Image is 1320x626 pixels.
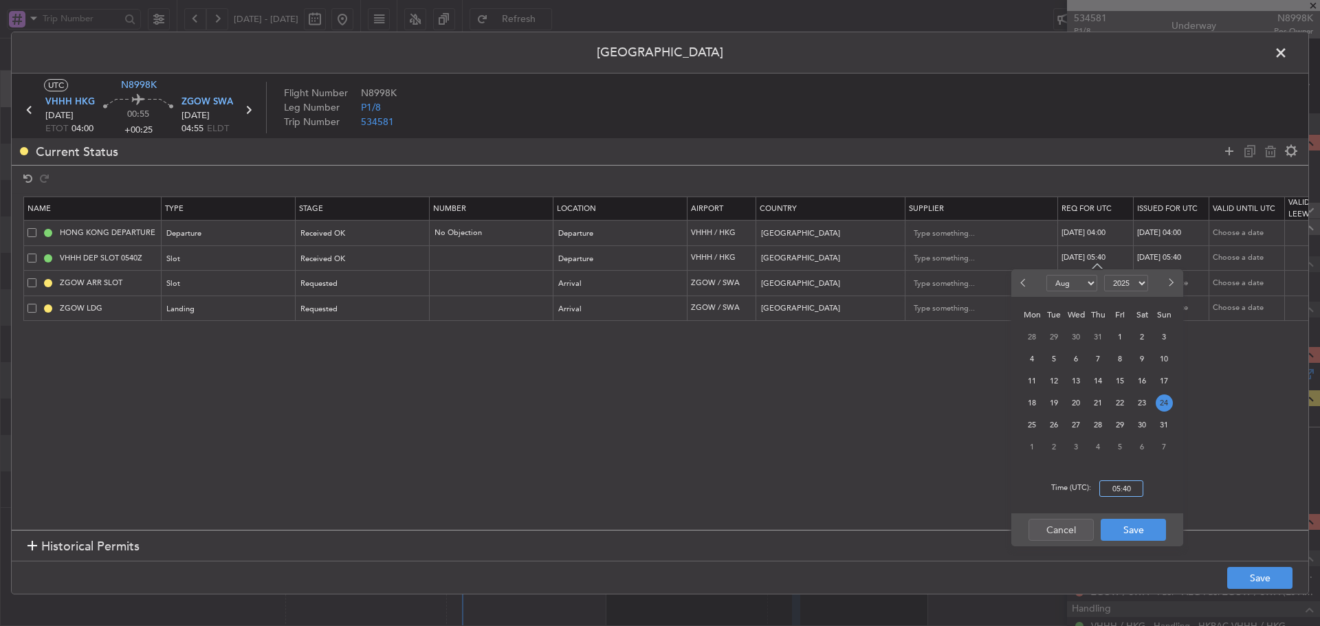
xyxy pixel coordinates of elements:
div: 9-8-2025 [1131,348,1153,370]
select: Select year [1104,275,1148,291]
div: 29-8-2025 [1109,414,1131,436]
div: 8-8-2025 [1109,348,1131,370]
span: 7 [1090,350,1107,368]
span: 17 [1156,372,1173,390]
span: 15 [1112,372,1129,390]
div: 19-8-2025 [1043,392,1065,414]
div: 13-8-2025 [1065,370,1087,392]
div: Thu [1087,304,1109,326]
div: 28-7-2025 [1021,326,1043,348]
span: 19 [1046,394,1063,412]
div: 4-8-2025 [1021,348,1043,370]
input: --:-- [1099,480,1143,497]
div: 22-8-2025 [1109,392,1131,414]
span: Issued For Utc [1137,203,1198,214]
div: Choose a date [1213,302,1284,314]
div: 4-9-2025 [1087,436,1109,458]
span: 4 [1024,350,1041,368]
div: 26-8-2025 [1043,414,1065,436]
div: 30-8-2025 [1131,414,1153,436]
button: Save [1227,567,1292,589]
div: 16-8-2025 [1131,370,1153,392]
div: 17-8-2025 [1153,370,1175,392]
div: 31-8-2025 [1153,414,1175,436]
div: Fri [1109,304,1131,326]
div: 28-8-2025 [1087,414,1109,436]
span: 25 [1024,416,1041,434]
div: 15-8-2025 [1109,370,1131,392]
div: 18-8-2025 [1021,392,1043,414]
div: 7-8-2025 [1087,348,1109,370]
button: Next month [1163,272,1178,294]
div: 11-8-2025 [1021,370,1043,392]
div: 21-8-2025 [1087,392,1109,414]
button: Previous month [1017,272,1032,294]
div: 27-8-2025 [1065,414,1087,436]
span: 31 [1156,416,1173,434]
div: Choose a date [1213,252,1284,264]
div: 24-8-2025 [1153,392,1175,414]
div: 7-9-2025 [1153,436,1175,458]
span: 5 [1112,438,1129,456]
div: 2-9-2025 [1043,436,1065,458]
div: [DATE] 04:00 [1061,227,1133,239]
span: 10 [1156,350,1173,368]
span: 6 [1068,350,1085,368]
span: 30 [1068,328,1085,346]
span: 14 [1090,372,1107,390]
span: 18 [1024,394,1041,412]
select: Select month [1046,275,1097,291]
div: 25-8-2025 [1021,414,1043,436]
div: [DATE] 04:00 [1137,227,1209,239]
div: 12-8-2025 [1043,370,1065,392]
span: 27 [1068,416,1085,434]
div: Sat [1131,304,1153,326]
div: 20-8-2025 [1065,392,1087,414]
span: 16 [1134,372,1151,390]
div: 29-7-2025 [1043,326,1065,348]
span: 5 [1046,350,1063,368]
span: 2 [1046,438,1063,456]
div: 3-9-2025 [1065,436,1087,458]
span: 29 [1112,416,1129,434]
span: 20 [1068,394,1085,412]
span: 3 [1156,328,1173,346]
span: 8 [1112,350,1129,368]
span: 21 [1090,394,1107,412]
div: 5-9-2025 [1109,436,1131,458]
span: Req For Utc [1061,203,1112,214]
div: Choose a date [1213,278,1284,289]
div: 5-8-2025 [1043,348,1065,370]
div: 2-8-2025 [1131,326,1153,348]
span: Valid Until Utc [1213,203,1275,214]
div: Sun [1153,304,1175,326]
div: [DATE] 05:40 [1061,252,1133,264]
button: Cancel [1028,519,1094,541]
span: 23 [1134,394,1151,412]
span: 1 [1112,328,1129,346]
div: 23-8-2025 [1131,392,1153,414]
span: 26 [1046,416,1063,434]
span: 28 [1024,328,1041,346]
span: 22 [1112,394,1129,412]
span: 6 [1134,438,1151,456]
span: 1 [1024,438,1041,456]
span: 4 [1090,438,1107,456]
span: 7 [1156,438,1173,456]
span: 30 [1134,416,1151,434]
div: [DATE] 05:40 [1137,252,1209,264]
span: Time (UTC): [1051,482,1091,497]
button: Save [1101,519,1166,541]
div: 6-8-2025 [1065,348,1087,370]
span: 12 [1046,372,1063,390]
span: 2 [1134,328,1151,346]
div: Mon [1021,304,1043,326]
span: 31 [1090,328,1107,346]
div: 10-8-2025 [1153,348,1175,370]
div: Wed [1065,304,1087,326]
div: 1-8-2025 [1109,326,1131,348]
div: Tue [1043,304,1065,326]
div: 6-9-2025 [1131,436,1153,458]
div: 30-7-2025 [1065,326,1087,348]
span: 28 [1090,416,1107,434]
